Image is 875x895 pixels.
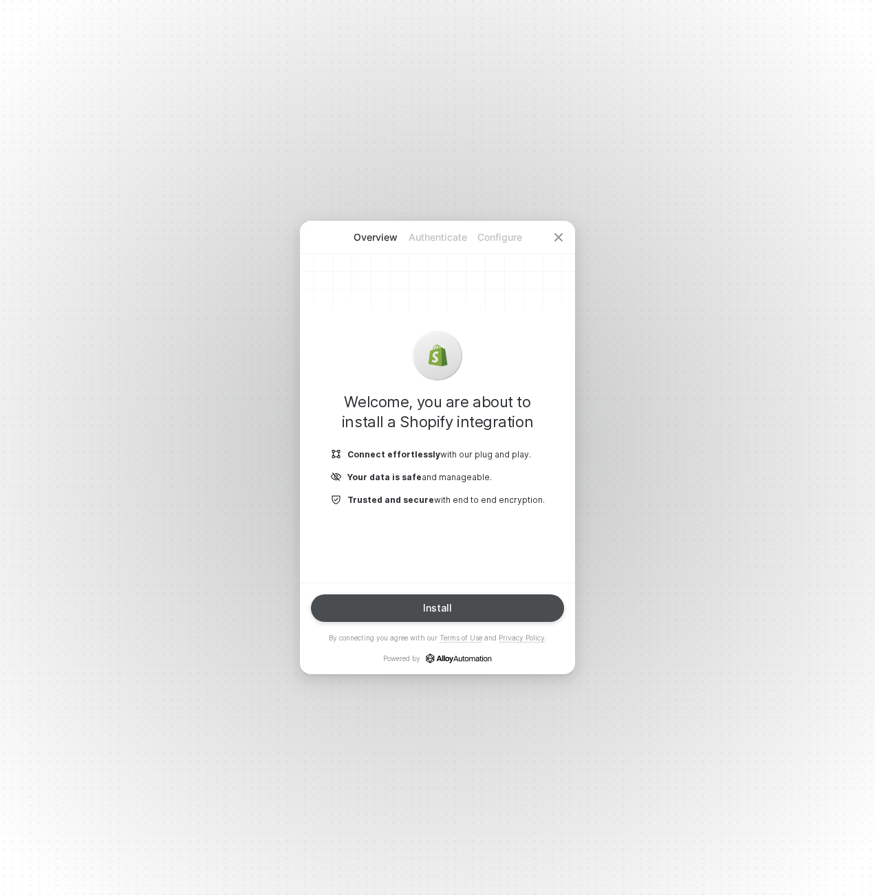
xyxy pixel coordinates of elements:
[426,345,449,367] img: icon
[311,594,564,622] button: Install
[407,230,468,244] p: Authenticate
[553,232,564,243] span: icon-close
[347,494,545,506] p: with end to end encryption.
[423,603,452,614] div: Install
[331,494,342,506] img: icon
[347,495,434,505] b: Trusted and secure
[322,392,553,432] h1: Welcome, you are about to install a Shopify integration
[347,449,531,460] p: with our plug and play.
[329,633,547,643] p: By connecting you agree with our and .
[426,654,492,663] a: icon-success
[345,230,407,244] p: Overview
[347,449,440,460] b: Connect effortlessly
[331,449,342,460] img: icon
[440,634,482,643] a: Terms of Use
[347,472,422,482] b: Your data is safe
[347,471,492,483] p: and manageable.
[383,654,492,663] p: Powered by
[499,634,545,643] a: Privacy Policy
[331,471,342,483] img: icon
[468,230,530,244] p: Configure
